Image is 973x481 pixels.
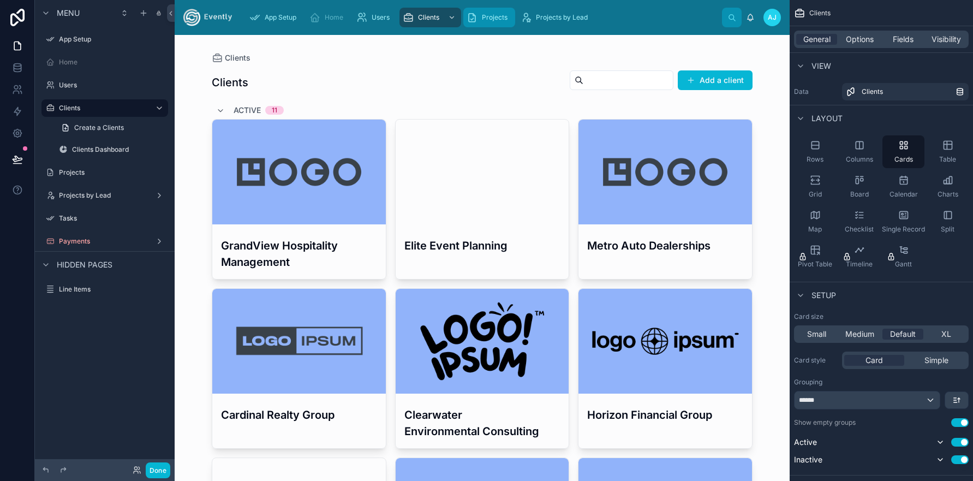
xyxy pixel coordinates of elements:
button: Timeline [838,240,880,273]
span: Pivot Table [798,260,832,269]
span: XL [941,329,951,340]
a: Clients [842,83,969,100]
span: Default [890,329,916,340]
span: Checklist [845,225,874,234]
label: Card size [794,312,823,321]
span: Medium [845,329,874,340]
span: App Setup [265,13,296,22]
a: App Setup [41,31,168,48]
span: Users [372,13,390,22]
button: Board [838,170,880,203]
span: View [811,61,831,72]
span: General [803,34,831,45]
a: Payments [41,233,168,250]
span: Projects [482,13,508,22]
span: Options [846,34,874,45]
span: Grid [809,190,822,199]
span: Board [850,190,869,199]
span: Active [794,437,817,448]
span: Simple [924,355,948,366]
label: Grouping [794,378,822,387]
span: Cards [894,155,913,164]
span: Calendar [890,190,918,199]
span: Home [325,13,343,22]
span: Projects by Lead [536,13,588,22]
button: Single Record [882,205,924,238]
span: Gantt [895,260,912,269]
button: Pivot Table [794,240,836,273]
label: Clients [59,104,146,112]
span: Clients [809,9,831,17]
label: Data [794,87,838,96]
span: Rows [807,155,823,164]
a: Users [41,76,168,94]
a: Projects by Lead [517,8,595,27]
span: Clients [418,13,439,22]
a: Home [41,54,168,71]
button: Done [146,462,170,478]
span: Setup [811,290,836,301]
button: Gantt [882,240,924,273]
label: App Setup [59,35,166,44]
label: Show empty groups [794,418,856,427]
span: Map [808,225,822,234]
a: Line Items [41,281,168,298]
button: Cards [882,135,924,168]
span: Inactive [794,454,822,465]
a: Users [353,8,397,27]
label: Home [59,58,166,67]
a: Projects [463,8,515,27]
span: Hidden pages [57,259,112,270]
span: Card [865,355,883,366]
label: Users [59,81,166,90]
span: Timeline [846,260,873,269]
span: Table [939,155,956,164]
a: Clients Dashboard [55,141,168,158]
label: Projects [59,168,166,177]
span: Fields [893,34,914,45]
a: Clients [399,8,461,27]
button: Table [927,135,969,168]
span: Menu [57,8,80,19]
label: Projects by Lead [59,191,151,200]
a: Projects [41,164,168,181]
button: Charts [927,170,969,203]
label: Clients Dashboard [72,145,166,154]
label: Card style [794,356,838,365]
img: App logo [183,9,232,26]
span: Clients [862,87,883,96]
span: Single Record [882,225,925,234]
button: Checklist [838,205,880,238]
span: Create a Clients [74,123,124,132]
span: Layout [811,113,843,124]
label: Tasks [59,214,166,223]
button: Rows [794,135,836,168]
label: Payments [59,237,151,246]
span: Visibility [932,34,961,45]
div: scrollable content [241,5,722,29]
button: Grid [794,170,836,203]
a: Tasks [41,210,168,227]
span: Small [807,329,826,340]
label: Line Items [59,285,166,294]
a: Projects by Lead [41,187,168,204]
a: App Setup [246,8,304,27]
a: Home [306,8,351,27]
span: Columns [846,155,873,164]
span: Charts [938,190,958,199]
a: Create a Clients [55,119,168,136]
button: Columns [838,135,880,168]
button: Split [927,205,969,238]
span: Split [941,225,954,234]
button: Map [794,205,836,238]
button: Calendar [882,170,924,203]
a: Clients [41,99,168,117]
span: AJ [768,13,777,22]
